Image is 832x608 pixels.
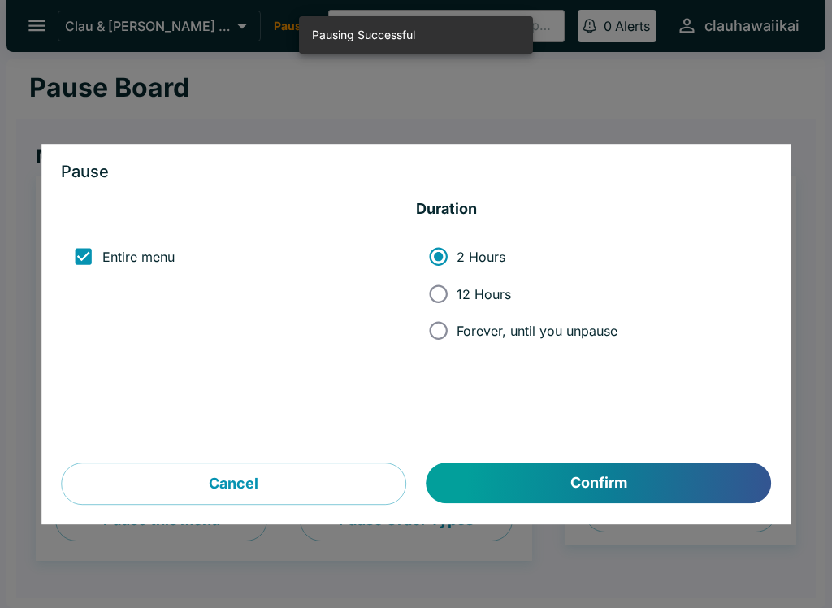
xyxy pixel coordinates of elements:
[457,286,511,302] span: 12 Hours
[427,463,771,504] button: Confirm
[61,200,416,219] h5: ‏
[416,200,771,219] h5: Duration
[61,164,771,180] h3: Pause
[457,249,505,265] span: 2 Hours
[457,323,617,339] span: Forever, until you unpause
[61,463,406,506] button: Cancel
[312,21,415,49] div: Pausing Successful
[102,249,175,265] span: Entire menu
